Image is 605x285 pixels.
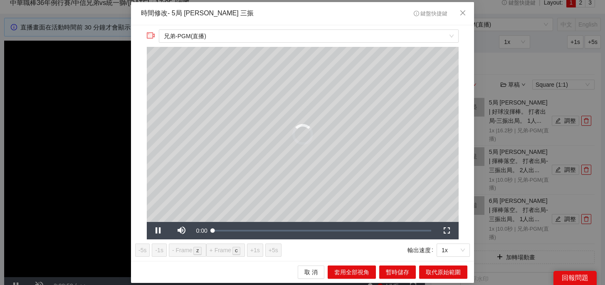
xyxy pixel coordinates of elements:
[141,9,254,18] div: 時間修改 - 5局 [PERSON_NAME] 三振
[265,244,282,257] button: +5s
[213,230,431,231] div: Progress Bar
[386,268,409,277] span: 暫時儲存
[147,222,170,239] button: Pause
[459,10,466,16] span: close
[414,11,419,16] span: info-circle
[553,271,597,285] div: 回報問題
[426,268,461,277] span: 取代原始範圍
[147,32,155,40] span: video-camera
[170,222,193,239] button: Mute
[379,266,416,279] button: 暫時儲存
[206,244,245,257] button: + Framec
[328,266,376,279] button: 套用全部視角
[334,268,369,277] span: 套用全部視角
[247,244,263,257] button: +1s
[419,266,467,279] button: 取代原始範圍
[152,244,166,257] button: -1s
[407,244,437,257] label: 輸出速度
[196,227,207,234] span: 0:00
[298,266,324,279] button: 取 消
[435,222,459,239] button: Fullscreen
[442,244,465,256] span: 1x
[135,244,150,257] button: -5s
[304,268,318,277] span: 取 消
[147,47,459,222] div: Video Player
[169,244,206,257] button: - Framez
[452,2,474,24] button: Close
[164,30,453,42] span: 兄弟-PGM(直播)
[414,11,447,17] span: 鍵盤快捷鍵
